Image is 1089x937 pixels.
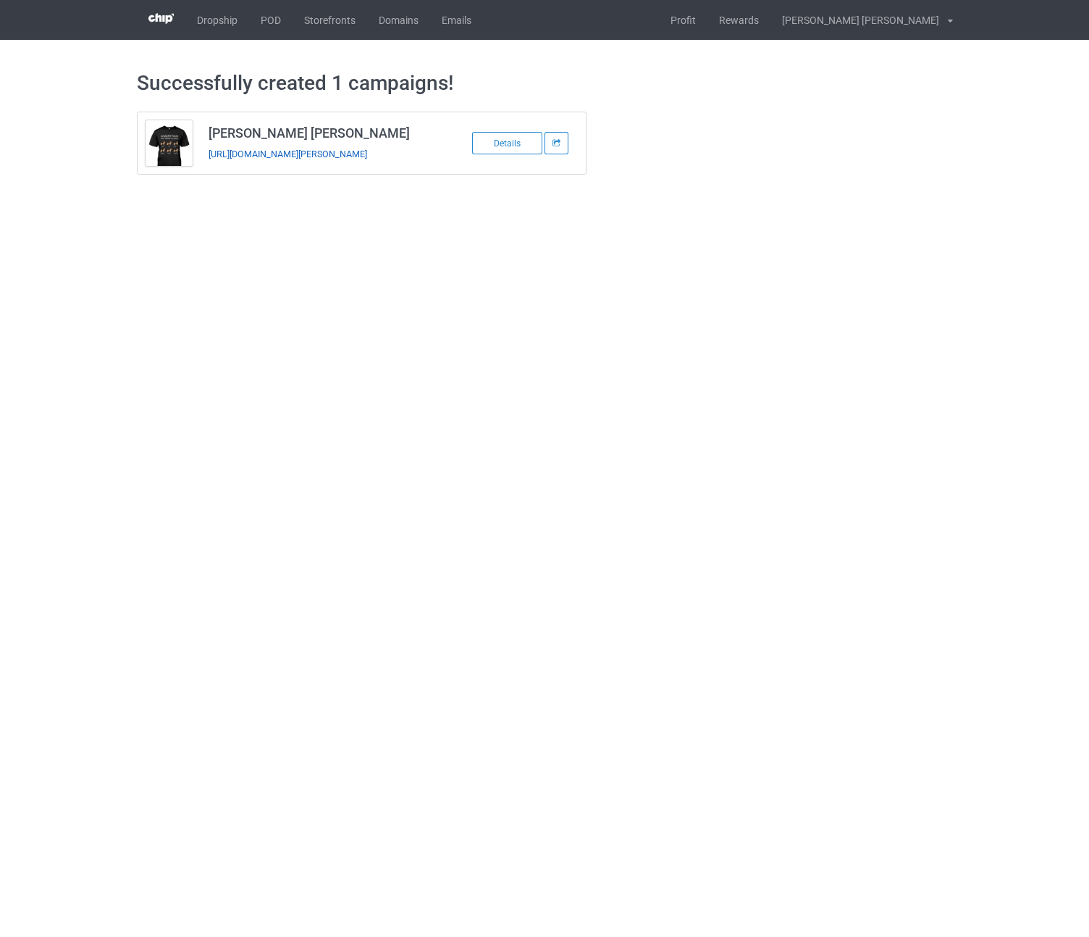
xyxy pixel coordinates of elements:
img: 3d383065fc803cdd16c62507c020ddf8.png [148,13,174,24]
a: Details [472,137,544,149]
div: [PERSON_NAME] [PERSON_NAME] [770,2,939,38]
div: Details [472,132,542,154]
h1: Successfully created 1 campaigns! [137,70,953,96]
h3: [PERSON_NAME] [PERSON_NAME] [209,125,437,141]
a: [URL][DOMAIN_NAME][PERSON_NAME] [209,149,367,159]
